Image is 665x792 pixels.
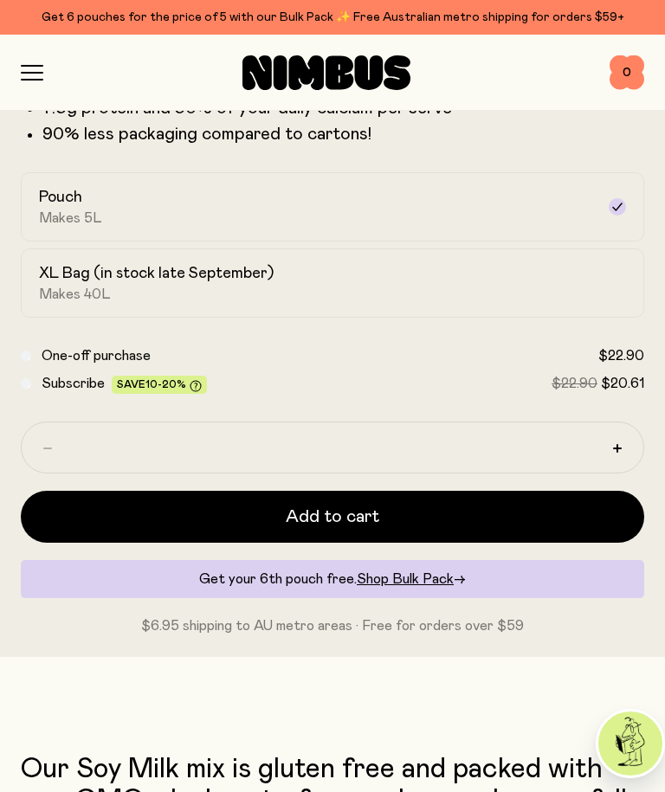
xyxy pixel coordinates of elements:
[42,349,151,363] span: One-off purchase
[39,187,82,208] h2: Pouch
[598,349,644,363] span: $22.90
[357,572,454,586] span: Shop Bulk Pack
[42,377,105,390] span: Subscribe
[601,377,644,390] span: $20.61
[39,286,111,303] span: Makes 40L
[42,124,644,145] p: 90% less packaging compared to cartons!
[598,712,662,776] img: agent
[39,209,102,227] span: Makes 5L
[21,491,644,543] button: Add to cart
[357,572,466,586] a: Shop Bulk Pack→
[117,379,202,392] span: Save
[21,615,644,636] p: $6.95 shipping to AU metro areas · Free for orders over $59
[286,505,379,529] span: Add to cart
[552,377,597,390] span: $22.90
[21,7,644,28] div: Get 6 pouches for the price of 5 with our Bulk Pack ✨ Free Australian metro shipping for orders $59+
[145,379,186,390] span: 10-20%
[610,55,644,90] button: 0
[39,263,274,284] h2: XL Bag (in stock late September)
[21,560,644,598] div: Get your 6th pouch free.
